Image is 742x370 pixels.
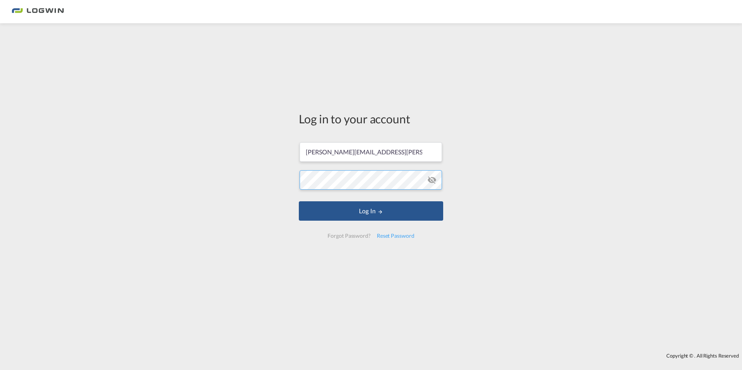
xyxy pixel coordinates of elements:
button: LOGIN [299,201,443,221]
div: Log in to your account [299,111,443,127]
div: Forgot Password? [324,229,373,243]
input: Enter email/phone number [300,142,442,162]
img: bc73a0e0d8c111efacd525e4c8ad7d32.png [12,3,64,21]
div: Reset Password [374,229,418,243]
md-icon: icon-eye-off [427,175,437,185]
